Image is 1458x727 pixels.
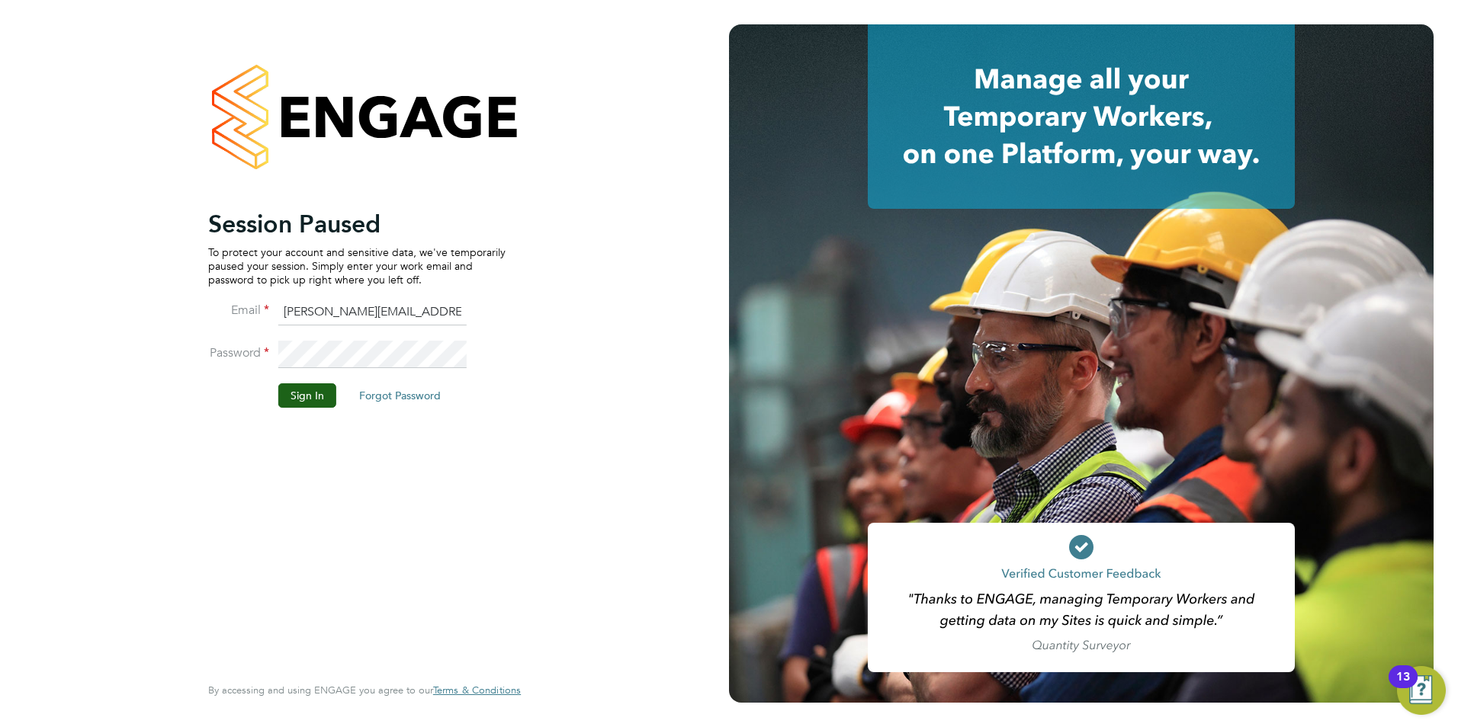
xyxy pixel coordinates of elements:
button: Forgot Password [347,383,453,408]
button: Sign In [278,383,336,408]
p: To protect your account and sensitive data, we've temporarily paused your session. Simply enter y... [208,245,506,287]
a: Terms & Conditions [433,684,521,697]
div: 13 [1396,677,1410,697]
label: Email [208,303,269,319]
span: Terms & Conditions [433,684,521,697]
label: Password [208,345,269,361]
span: By accessing and using ENGAGE you agree to our [208,684,521,697]
h2: Session Paused [208,209,506,239]
button: Open Resource Center, 13 new notifications [1397,666,1446,715]
input: Enter your work email... [278,299,467,326]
